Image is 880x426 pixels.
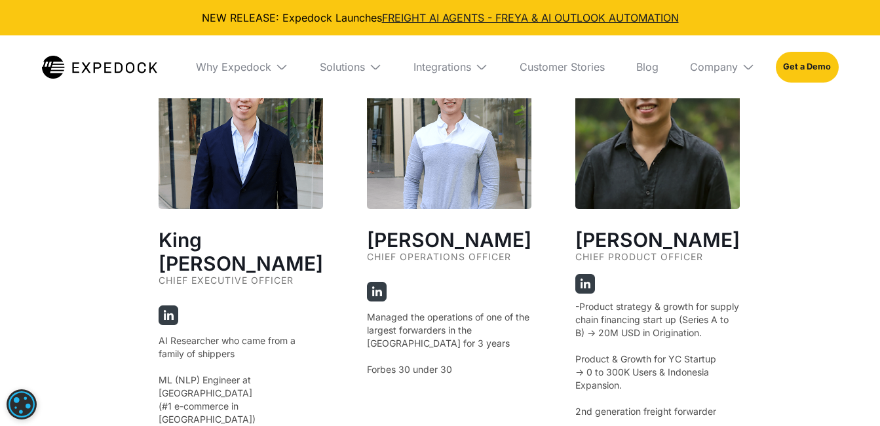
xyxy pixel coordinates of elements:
div: NEW RELEASE: Expedock Launches [10,10,870,25]
div: Solutions [320,60,365,73]
a: Customer Stories [509,35,615,98]
iframe: Chat Widget [814,363,880,426]
h3: [PERSON_NAME] [575,228,740,252]
img: COO Jeff Tan [367,45,531,209]
img: Jig Young, co-founder and chief product officer at Expedock.com [575,45,740,209]
div: Chief Executive Officer [159,275,323,298]
h2: King [PERSON_NAME] [159,228,323,275]
div: Chief Operations Officer [367,252,531,274]
a: FREIGHT AI AGENTS - FREYA & AI OUTLOOK AUTOMATION [382,11,679,24]
div: Integrations [413,60,471,73]
div: Chief Product Officer [575,252,740,274]
div: Why Expedock [185,35,299,98]
div: Integrations [403,35,499,98]
img: CEO King Alandy Dy [159,45,323,209]
div: Company [690,60,738,73]
div: Why Expedock [196,60,271,73]
div: Company [679,35,765,98]
div: Solutions [309,35,392,98]
h3: [PERSON_NAME] [367,228,531,252]
p: Managed the operations of one of the largest forwarders in the [GEOGRAPHIC_DATA] for 3 years Forb... [367,311,531,376]
a: Get a Demo [776,52,838,82]
a: Blog [626,35,669,98]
